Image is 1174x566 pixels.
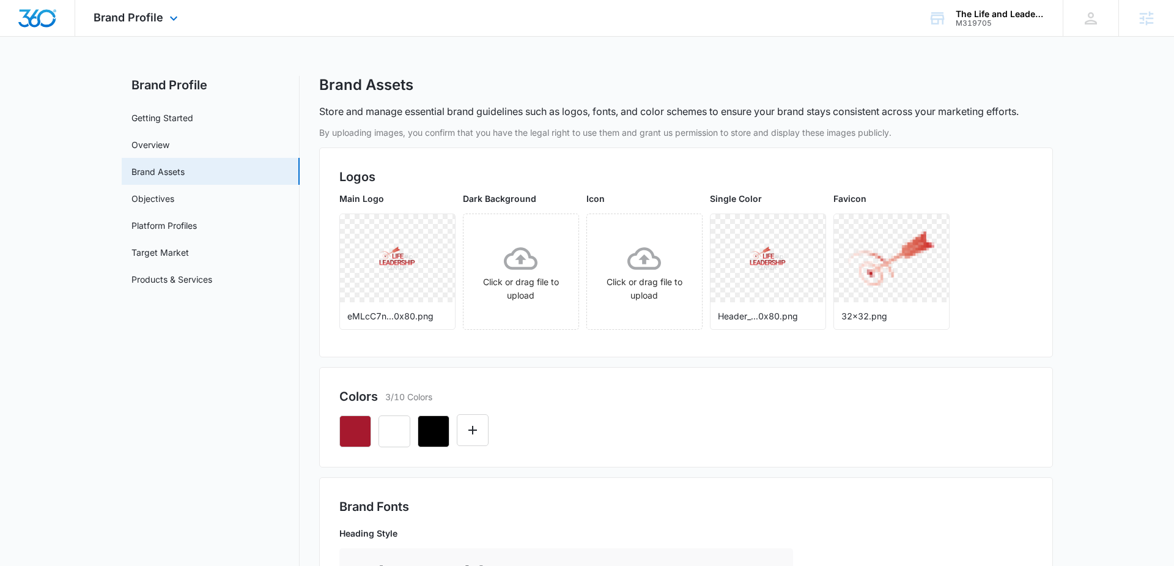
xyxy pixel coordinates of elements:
p: Single Color [710,192,826,205]
div: account id [956,19,1045,28]
a: Brand Assets [131,165,185,178]
img: User uploaded logo [725,247,811,270]
p: Dark Background [463,192,579,205]
img: User uploaded logo [848,215,934,302]
a: Platform Profiles [131,219,197,232]
p: 3/10 Colors [385,390,432,403]
a: Objectives [131,192,174,205]
p: Favicon [833,192,950,205]
p: 32x32.png [841,310,942,322]
span: Click or drag file to upload [463,214,578,329]
a: Getting Started [131,111,193,124]
p: eMLcC7n...0x80.png [347,310,448,322]
h2: Logos [339,168,1033,186]
div: Click or drag file to upload [587,242,702,302]
h2: Brand Fonts [339,497,1033,516]
p: Heading Style [339,527,793,540]
p: Store and manage essential brand guidelines such as logos, fonts, and color schemes to ensure you... [319,104,1019,119]
p: Icon [586,192,703,205]
p: By uploading images, you confirm that you have the legal right to use them and grant us permissio... [319,126,1053,139]
a: Target Market [131,246,189,259]
a: Overview [131,138,169,151]
img: User uploaded logo [354,247,440,270]
div: Click or drag file to upload [463,242,578,302]
a: Products & Services [131,273,212,286]
h2: Brand Profile [122,76,300,94]
span: Brand Profile [94,11,163,24]
h2: Colors [339,387,378,406]
h1: Brand Assets [319,76,413,94]
p: Main Logo [339,192,456,205]
button: Edit Color [457,414,489,446]
div: account name [956,9,1045,19]
span: Click or drag file to upload [587,214,702,329]
p: Header_...0x80.png [718,310,818,322]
